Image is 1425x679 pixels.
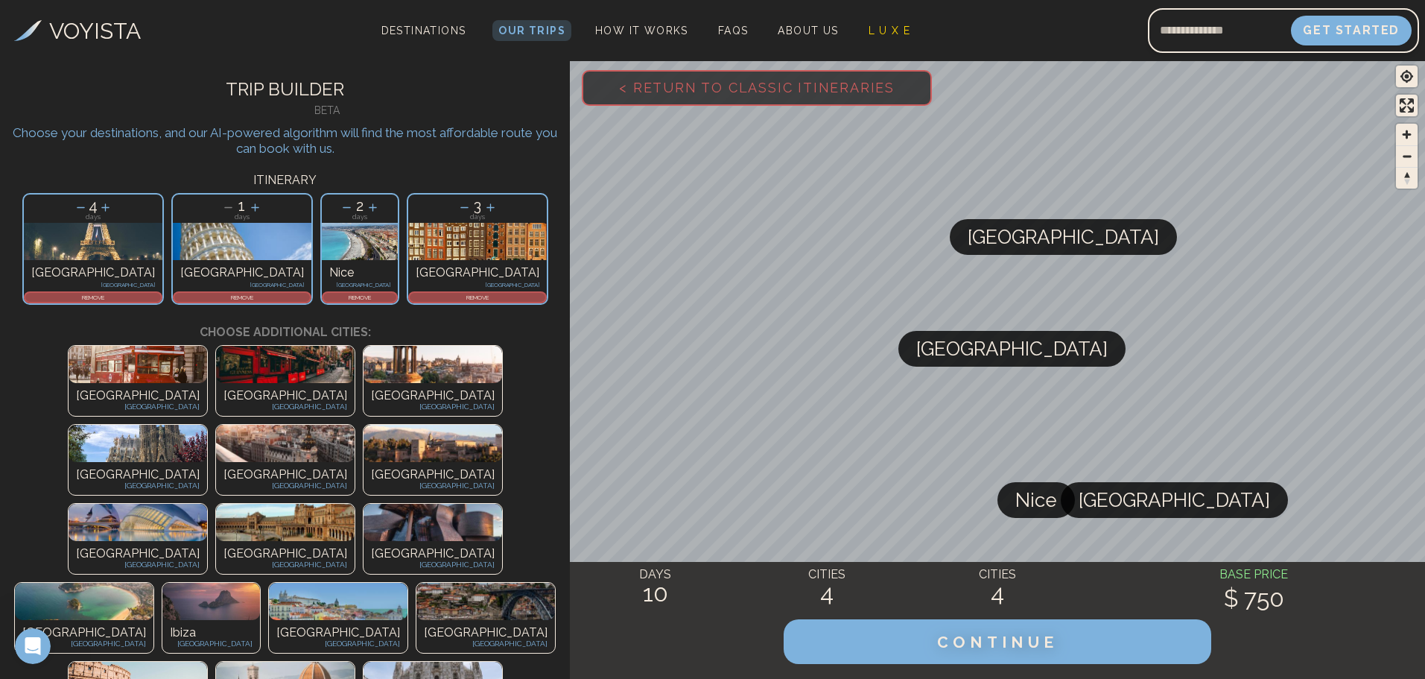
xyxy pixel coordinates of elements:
span: About Us [778,25,838,37]
p: [GEOGRAPHIC_DATA] [223,559,347,570]
button: Get Started [1291,16,1412,45]
h4: CITIES [912,566,1083,584]
canvas: Map [570,58,1425,679]
button: Zoom out [1396,145,1418,167]
p: [GEOGRAPHIC_DATA] [371,480,495,491]
img: Photo of undefined [216,504,355,541]
h2: $ 750 [1083,585,1425,612]
p: [GEOGRAPHIC_DATA] [371,401,495,412]
span: 1 [238,197,245,215]
img: Photo of undefined [69,346,207,383]
p: days [173,214,311,221]
span: Our Trips [498,25,565,37]
p: [GEOGRAPHIC_DATA] [180,282,304,288]
img: Photo of undefined [364,425,502,462]
span: How It Works [595,25,688,37]
p: REMOVE [323,293,396,302]
p: [GEOGRAPHIC_DATA] [170,638,253,649]
img: Photo of undefined [69,425,207,462]
span: Destinations [375,19,472,63]
a: Our Trips [492,20,571,41]
h2: 10 [570,580,741,607]
img: Photo of undefined [364,504,502,541]
p: [GEOGRAPHIC_DATA] [31,282,155,288]
span: Zoom out [1396,146,1418,167]
p: [GEOGRAPHIC_DATA] [424,624,548,642]
img: Photo of undefined [216,425,355,462]
p: [GEOGRAPHIC_DATA] [22,624,146,642]
p: [GEOGRAPHIC_DATA] [371,387,495,405]
p: [GEOGRAPHIC_DATA] [416,282,539,288]
span: [GEOGRAPHIC_DATA] [968,219,1159,255]
img: Photo of undefined [269,583,407,620]
span: CONTINUE [937,633,1058,651]
p: REMOVE [174,293,310,302]
span: 2 [356,197,364,215]
p: [GEOGRAPHIC_DATA] [76,401,200,412]
p: [GEOGRAPHIC_DATA] [371,466,495,484]
p: Nice [329,264,390,282]
button: Find my location [1396,66,1418,87]
h4: CITIES [741,566,913,584]
p: [GEOGRAPHIC_DATA] [371,559,495,570]
iframe: Intercom live chat [15,628,51,664]
h4: DAYS [570,566,741,584]
span: [GEOGRAPHIC_DATA] [1079,482,1270,518]
p: [GEOGRAPHIC_DATA] [223,401,347,412]
h3: ITINERARY [11,171,559,189]
span: 3 [474,197,481,215]
img: Photo of undefined [15,583,153,620]
h4: BETA [95,103,559,118]
p: [GEOGRAPHIC_DATA] [223,545,347,563]
a: About Us [772,20,844,41]
a: L U X E [863,20,917,41]
p: days [322,214,398,221]
p: [GEOGRAPHIC_DATA] [424,638,548,649]
img: Photo of amsterdam [408,223,547,260]
span: FAQs [718,25,749,37]
p: [GEOGRAPHIC_DATA] [223,387,347,405]
button: < Return to Classic Itineraries [582,70,932,106]
img: Photo of nice [322,223,398,260]
button: CONTINUE [784,619,1211,664]
p: [GEOGRAPHIC_DATA] [76,545,200,563]
h2: 4 [912,580,1083,607]
a: CONTINUE [784,637,1211,651]
input: Email address [1148,13,1291,48]
span: Nice [1015,482,1057,518]
img: Photo of pisa [173,223,311,260]
p: [GEOGRAPHIC_DATA] [22,638,146,649]
img: Photo of paris [24,223,162,260]
p: [GEOGRAPHIC_DATA] [76,387,200,405]
img: Photo of undefined [69,504,207,541]
p: [GEOGRAPHIC_DATA] [416,264,539,282]
p: [GEOGRAPHIC_DATA] [371,545,495,563]
span: 4 [89,197,98,215]
button: Enter fullscreen [1396,95,1418,116]
p: [GEOGRAPHIC_DATA] [76,559,200,570]
p: [GEOGRAPHIC_DATA] [276,624,400,642]
h4: BASE PRICE [1083,566,1425,584]
span: < Return to Classic Itineraries [595,56,918,119]
p: [GEOGRAPHIC_DATA] [31,264,155,282]
img: Photo of undefined [364,346,502,383]
h3: Choose additional cities: [11,309,559,341]
p: Ibiza [170,624,253,642]
p: [GEOGRAPHIC_DATA] [180,264,304,282]
p: [GEOGRAPHIC_DATA] [76,466,200,484]
h2: 4 [741,580,913,607]
button: Reset bearing to north [1396,167,1418,189]
a: How It Works [589,20,694,41]
p: days [24,214,162,221]
h3: VOYISTA [49,14,141,48]
span: Reset bearing to north [1396,168,1418,189]
img: Photo of undefined [416,583,555,620]
img: Photo of undefined [216,346,355,383]
button: Zoom in [1396,124,1418,145]
p: days [408,214,547,221]
p: [GEOGRAPHIC_DATA] [276,638,400,649]
p: REMOVE [25,293,161,302]
span: L U X E [869,25,911,37]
